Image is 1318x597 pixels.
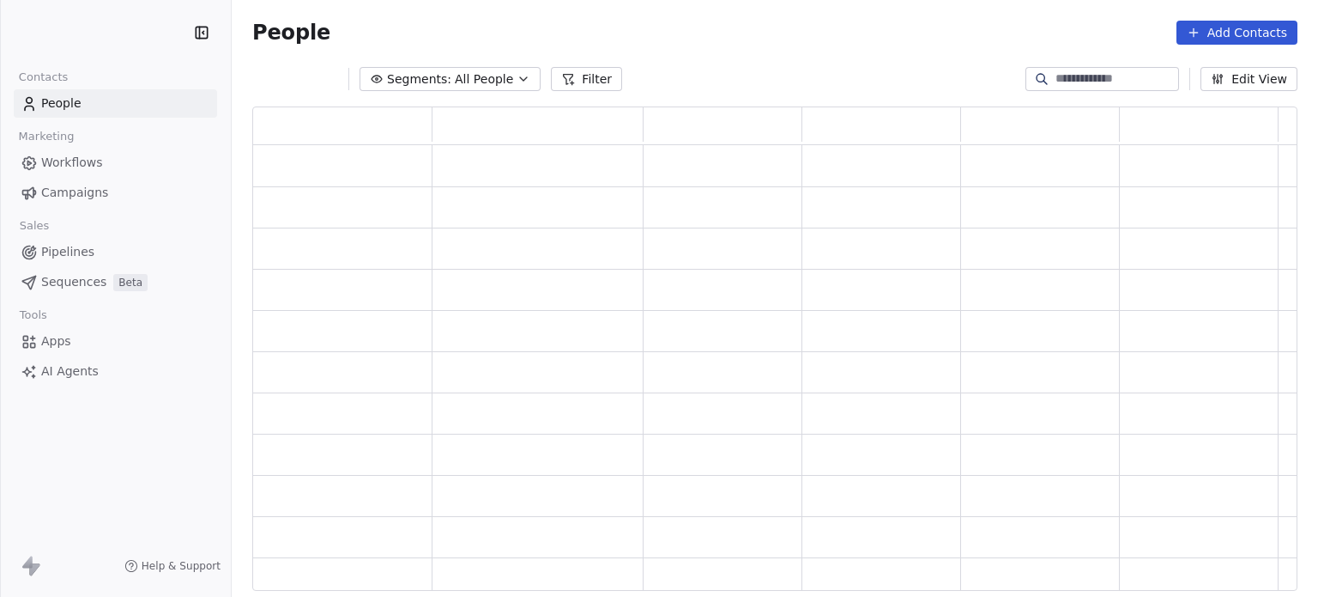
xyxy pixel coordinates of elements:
a: Help & Support [124,559,221,573]
button: Edit View [1200,67,1297,91]
button: Filter [551,67,622,91]
span: Segments: [387,70,451,88]
span: Sales [12,213,57,239]
span: Pipelines [41,243,94,261]
span: Workflows [41,154,103,172]
a: SequencesBeta [14,268,217,296]
a: Pipelines [14,238,217,266]
a: Workflows [14,149,217,177]
span: People [41,94,82,113]
a: Campaigns [14,179,217,207]
span: Apps [41,332,71,350]
span: People [252,20,330,46]
span: AI Agents [41,362,99,381]
span: Campaigns [41,184,108,202]
span: Tools [12,302,54,328]
a: Apps [14,327,217,356]
button: Add Contacts [1176,21,1297,45]
span: Marketing [11,124,82,149]
span: Sequences [41,273,106,291]
span: All People [455,70,513,88]
a: People [14,89,217,118]
a: AI Agents [14,357,217,386]
span: Contacts [11,64,76,90]
span: Beta [113,274,148,291]
span: Help & Support [142,559,221,573]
